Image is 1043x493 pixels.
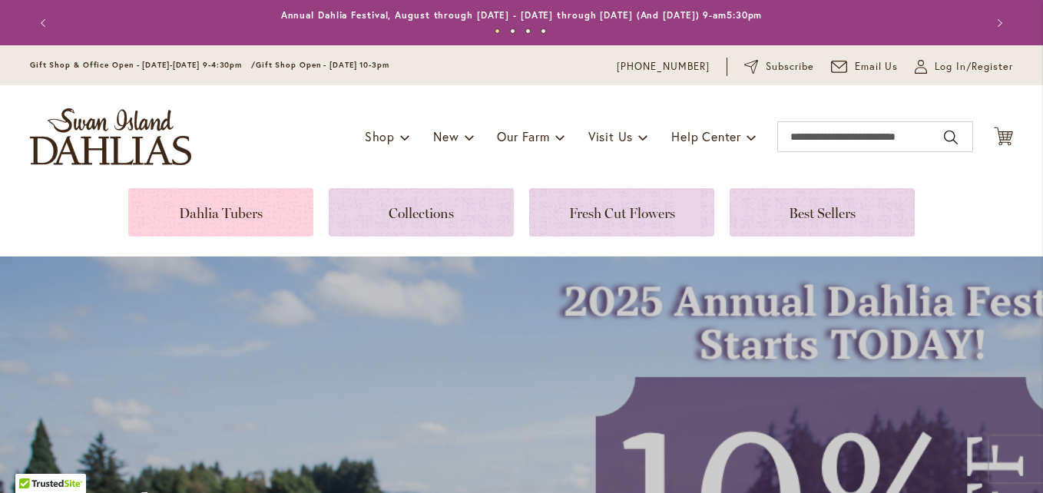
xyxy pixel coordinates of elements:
span: Subscribe [766,59,814,74]
button: 4 of 4 [541,28,546,34]
button: 2 of 4 [510,28,515,34]
span: Log In/Register [935,59,1013,74]
a: store logo [30,108,191,165]
span: New [433,128,459,144]
button: 1 of 4 [495,28,500,34]
a: Subscribe [744,59,814,74]
span: Email Us [855,59,899,74]
button: Previous [30,8,61,38]
a: Log In/Register [915,59,1013,74]
span: Gift Shop & Office Open - [DATE]-[DATE] 9-4:30pm / [30,60,256,70]
span: Help Center [671,128,741,144]
a: Annual Dahlia Festival, August through [DATE] - [DATE] through [DATE] (And [DATE]) 9-am5:30pm [281,9,763,21]
span: Visit Us [588,128,633,144]
span: Gift Shop Open - [DATE] 10-3pm [256,60,389,70]
button: Next [982,8,1013,38]
a: [PHONE_NUMBER] [617,59,710,74]
span: Shop [365,128,395,144]
a: Email Us [831,59,899,74]
span: Our Farm [497,128,549,144]
button: 3 of 4 [525,28,531,34]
